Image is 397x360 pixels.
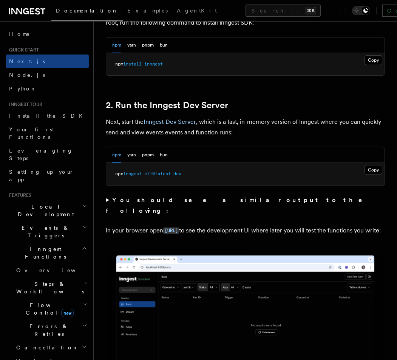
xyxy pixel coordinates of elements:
span: Examples [127,8,168,14]
a: Home [6,27,89,41]
span: dev [173,171,181,176]
span: Cancellation [13,344,79,351]
code: [URL] [163,228,179,234]
summary: You should see a similar output to the following: [106,195,385,216]
span: Your first Functions [9,126,54,140]
span: Quick start [6,47,39,53]
span: AgentKit [177,8,217,14]
button: bun [160,147,168,163]
strong: You should see a similar output to the following: [106,196,373,214]
a: Your first Functions [6,123,89,144]
button: Inngest Functions [6,242,89,263]
span: npx [115,171,123,176]
span: Setting up your app [9,169,74,182]
a: Documentation [51,2,123,21]
button: Errors & Retries [13,319,89,341]
button: Toggle dark mode [352,6,370,15]
a: 2. Run the Inngest Dev Server [106,100,228,111]
p: In your browser open to see the development UI where later you will test the functions you write: [106,225,385,236]
span: Inngest Functions [6,245,82,260]
button: Cancellation [13,341,89,354]
span: Overview [16,267,94,273]
span: Features [6,192,31,198]
a: Next.js [6,55,89,68]
button: yarn [127,147,136,163]
a: Node.js [6,68,89,82]
a: Examples [123,2,172,20]
kbd: ⌘K [306,7,316,14]
span: Local Development [6,203,82,218]
button: Steps & Workflows [13,277,89,298]
span: new [61,309,74,317]
span: Node.js [9,72,45,78]
button: yarn [127,37,136,53]
span: Documentation [56,8,118,14]
a: Leveraging Steps [6,144,89,165]
span: Home [9,30,30,38]
span: npm [115,61,123,67]
span: Next.js [9,58,45,64]
button: Search...⌘K [246,5,321,17]
span: inngest [144,61,163,67]
a: Inngest Dev Server [144,118,196,125]
span: Python [9,86,37,92]
p: Next, start the , which is a fast, in-memory version of Inngest where you can quickly send and vi... [106,117,385,138]
button: Events & Triggers [6,221,89,242]
button: Copy [365,165,382,175]
button: npm [112,37,121,53]
span: Errors & Retries [13,323,82,338]
span: Install the SDK [9,113,87,119]
button: Flow Controlnew [13,298,89,319]
span: install [123,61,142,67]
button: npm [112,147,121,163]
button: Local Development [6,200,89,221]
button: Copy [365,55,382,65]
button: pnpm [142,147,154,163]
button: pnpm [142,37,154,53]
span: inngest-cli@latest [123,171,171,176]
a: Install the SDK [6,109,89,123]
span: Steps & Workflows [13,280,84,295]
span: Events & Triggers [6,224,82,239]
a: AgentKit [172,2,221,20]
button: bun [160,37,168,53]
a: Python [6,82,89,95]
span: Flow Control [13,301,83,316]
a: Overview [13,263,89,277]
a: Setting up your app [6,165,89,186]
span: Inngest tour [6,101,42,108]
a: [URL] [163,227,179,234]
span: Leveraging Steps [9,148,73,161]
